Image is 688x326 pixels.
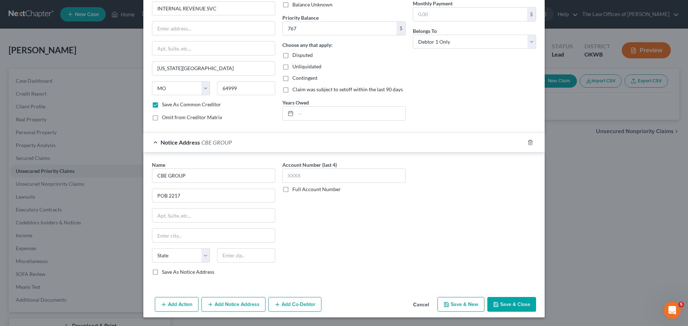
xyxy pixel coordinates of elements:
button: Add Co-Debtor [268,297,321,312]
input: XXXX [282,169,406,183]
input: Enter zip... [217,81,275,96]
button: Cancel [407,298,435,312]
span: Unliquidated [292,63,321,69]
input: Apt, Suite, etc... [152,209,275,222]
label: Balance Unknown [292,1,333,8]
input: Enter zip.. [217,248,275,263]
input: Enter address... [152,189,275,203]
span: Claim was subject to setoff within the last 90 days [292,86,403,92]
input: 0.00 [283,22,397,35]
input: 0.00 [413,8,527,21]
label: Save As Common Creditor [162,101,221,108]
span: Name [152,162,165,168]
span: CBE GROUP [201,139,232,146]
label: Save As Notice Address [162,268,214,276]
span: Disputed [292,52,313,58]
label: Priority Balance [282,14,319,21]
button: Save & Close [487,297,536,312]
span: Belongs To [413,28,437,34]
button: Add Action [155,297,199,312]
input: Search By Name [152,169,275,183]
label: Years Owed [282,99,309,106]
span: 5 [678,302,684,307]
span: Notice Address [161,139,200,146]
input: Search creditor by name... [152,1,275,16]
div: $ [397,22,405,35]
div: $ [527,8,536,21]
label: Account Number (last 4) [282,161,337,169]
input: Enter address... [152,21,275,35]
label: Full Account Number [292,186,341,193]
input: Enter city... [152,229,275,242]
input: Enter city... [152,62,275,75]
button: Add Notice Address [201,297,266,312]
input: Apt, Suite, etc... [152,42,275,55]
span: Contingent [292,75,317,81]
button: Save & New [438,297,484,312]
label: Choose any that apply: [282,41,333,49]
span: Omit from Creditor Matrix [162,114,222,120]
input: -- [296,107,405,120]
iframe: Intercom live chat [664,302,681,319]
